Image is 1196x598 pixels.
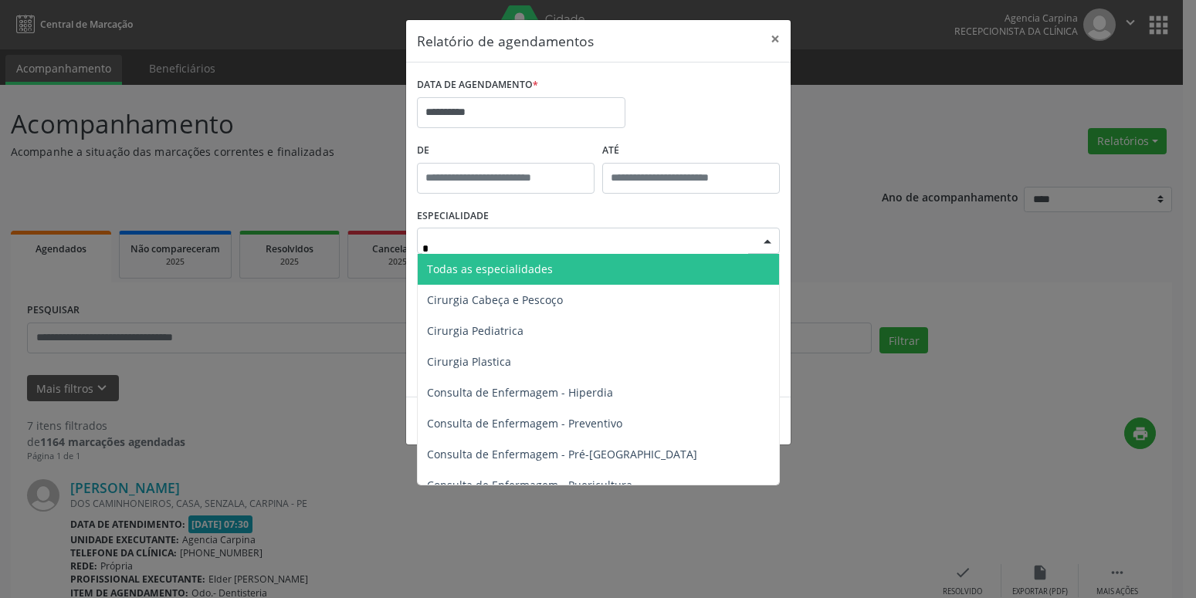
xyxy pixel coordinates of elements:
[417,31,594,51] h5: Relatório de agendamentos
[417,204,489,228] label: ESPECIALIDADE
[427,416,622,431] span: Consulta de Enfermagem - Preventivo
[760,20,791,58] button: Close
[427,354,511,369] span: Cirurgia Plastica
[417,139,595,163] label: De
[427,447,697,461] span: Consulta de Enfermagem - Pré-[GEOGRAPHIC_DATA]
[427,385,613,400] span: Consulta de Enfermagem - Hiperdia
[427,478,632,492] span: Consulta de Enfermagem - Puericultura
[427,292,563,307] span: Cirurgia Cabeça e Pescoço
[602,139,780,163] label: ATÉ
[417,73,538,97] label: DATA DE AGENDAMENTO
[427,262,553,276] span: Todas as especialidades
[427,323,523,338] span: Cirurgia Pediatrica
